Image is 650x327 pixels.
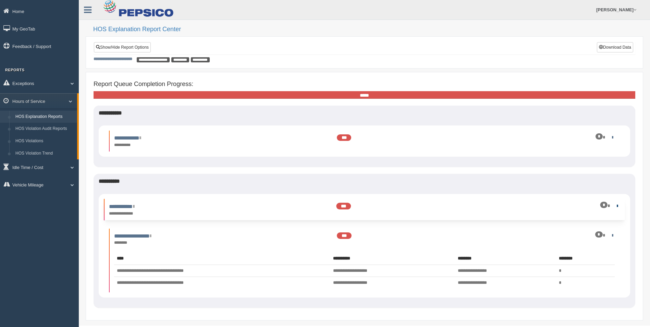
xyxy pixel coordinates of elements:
li: Expand [109,229,620,292]
a: HOS Violations [12,135,77,147]
li: Expand [109,131,620,152]
h2: HOS Explanation Report Center [93,26,643,33]
a: HOS Violation Trend [12,147,77,160]
a: HOS Explanation Reports [12,111,77,123]
li: Expand [104,199,625,220]
h4: Report Queue Completion Progress: [94,81,635,88]
a: Show/Hide Report Options [94,42,151,52]
button: Download Data [597,42,633,52]
a: HOS Violation Audit Reports [12,123,77,135]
